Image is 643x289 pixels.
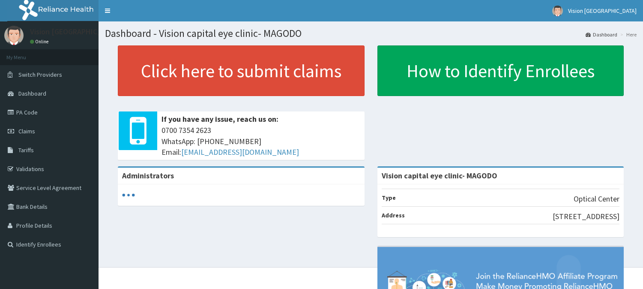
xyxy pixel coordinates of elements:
[122,171,174,181] b: Administrators
[118,45,365,96] a: Click here to submit claims
[105,28,637,39] h1: Dashboard - Vision capital eye clinic- MAGODO
[30,39,51,45] a: Online
[30,28,122,36] p: Vision [GEOGRAPHIC_DATA]
[574,193,619,205] p: Optical Center
[568,7,637,15] span: Vision [GEOGRAPHIC_DATA]
[552,6,563,16] img: User Image
[122,189,135,202] svg: audio-loading
[4,26,24,45] img: User Image
[18,146,34,154] span: Tariffs
[618,31,637,38] li: Here
[377,45,624,96] a: How to Identify Enrollees
[181,147,299,157] a: [EMAIL_ADDRESS][DOMAIN_NAME]
[382,194,396,202] b: Type
[161,125,360,158] span: 0700 7354 2623 WhatsApp: [PHONE_NUMBER] Email:
[553,211,619,222] p: [STREET_ADDRESS]
[18,90,46,97] span: Dashboard
[18,127,35,135] span: Claims
[382,171,497,181] strong: Vision capital eye clinic- MAGODO
[161,114,278,124] b: If you have any issue, reach us on:
[586,31,617,38] a: Dashboard
[18,71,62,78] span: Switch Providers
[382,211,405,219] b: Address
